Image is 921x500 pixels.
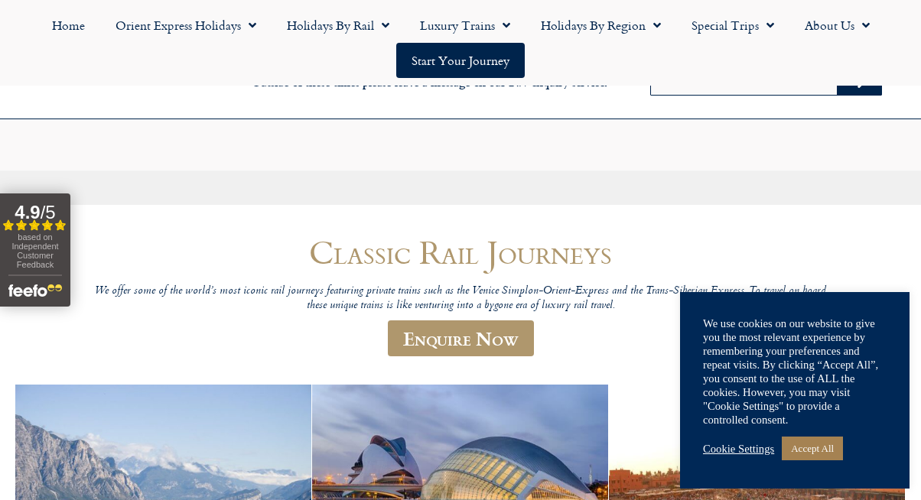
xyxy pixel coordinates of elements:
[703,317,887,427] div: We use cookies on our website to give you the most relevant experience by remembering your prefer...
[37,8,100,43] a: Home
[93,234,828,270] h1: Classic Rail Journeys
[100,8,272,43] a: Orient Express Holidays
[93,284,828,313] p: We offer some of the world’s most iconic rail journeys featuring private trains such as the Venic...
[272,8,405,43] a: Holidays by Rail
[703,442,774,456] a: Cookie Settings
[782,437,843,460] a: Accept All
[388,320,534,356] a: Enquire Now
[526,8,676,43] a: Holidays by Region
[396,43,525,78] a: Start your Journey
[405,8,526,43] a: Luxury Trains
[676,8,789,43] a: Special Trips
[789,8,885,43] a: About Us
[8,8,913,78] nav: Menu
